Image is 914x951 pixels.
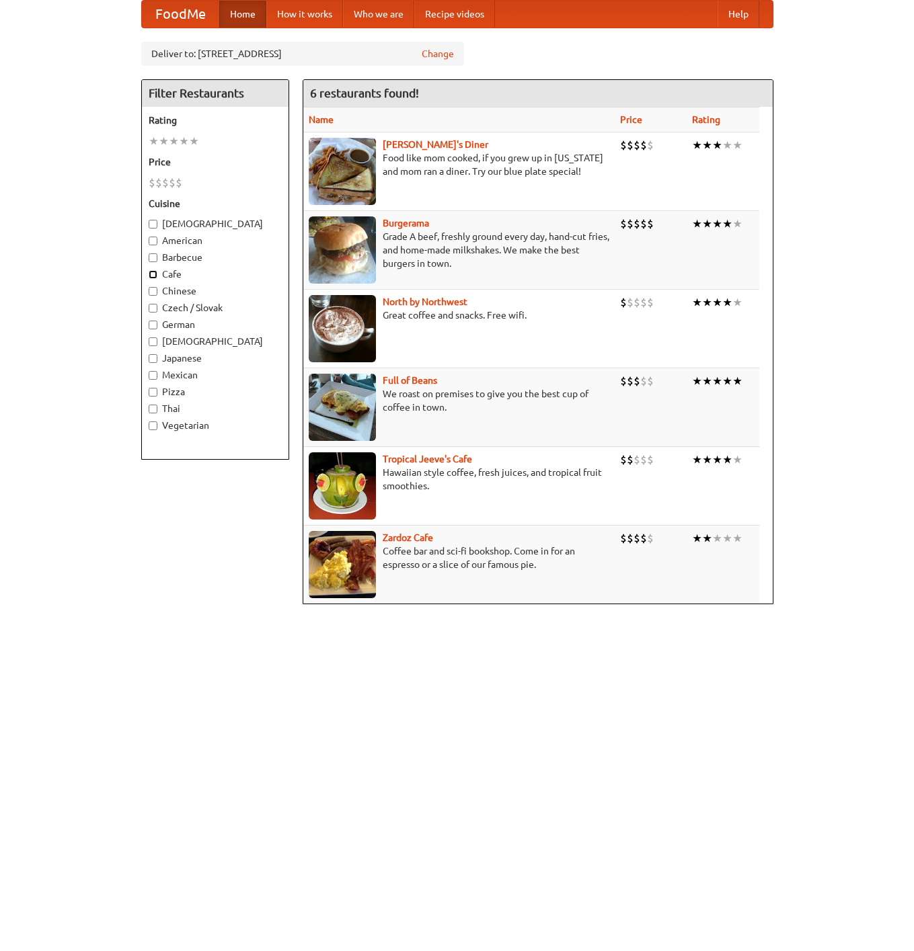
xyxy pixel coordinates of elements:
[149,368,282,382] label: Mexican
[722,216,732,231] li: ★
[149,335,282,348] label: [DEMOGRAPHIC_DATA]
[309,308,609,322] p: Great coffee and snacks. Free wifi.
[343,1,414,28] a: Who we are
[640,531,647,546] li: $
[627,531,634,546] li: $
[149,318,282,331] label: German
[732,138,742,153] li: ★
[149,220,157,229] input: [DEMOGRAPHIC_DATA]
[712,374,722,388] li: ★
[309,374,376,441] img: beans.jpg
[179,134,189,149] li: ★
[309,452,376,520] img: jeeves.jpg
[142,1,219,28] a: FoodMe
[627,216,634,231] li: $
[722,138,732,153] li: ★
[732,216,742,231] li: ★
[634,295,640,310] li: $
[627,452,634,467] li: $
[732,531,742,546] li: ★
[647,295,654,310] li: $
[647,216,654,231] li: $
[266,1,343,28] a: How it works
[620,216,627,231] li: $
[149,284,282,298] label: Chinese
[383,454,472,464] a: Tropical Jeeve's Cafe
[383,139,488,150] a: [PERSON_NAME]'s Diner
[732,295,742,310] li: ★
[620,531,627,546] li: $
[620,295,627,310] li: $
[149,251,282,264] label: Barbecue
[169,175,176,190] li: $
[309,466,609,493] p: Hawaiian style coffee, fresh juices, and tropical fruit smoothies.
[149,134,159,149] li: ★
[383,296,467,307] a: North by Northwest
[309,387,609,414] p: We roast on premises to give you the best cup of coffee in town.
[702,374,712,388] li: ★
[149,114,282,127] h5: Rating
[383,218,429,229] a: Burgerama
[309,114,334,125] a: Name
[712,216,722,231] li: ★
[712,452,722,467] li: ★
[702,138,712,153] li: ★
[155,175,162,190] li: $
[692,531,702,546] li: ★
[159,134,169,149] li: ★
[149,175,155,190] li: $
[149,253,157,262] input: Barbecue
[647,374,654,388] li: $
[149,385,282,399] label: Pizza
[383,375,437,386] a: Full of Beans
[422,47,454,60] a: Change
[647,138,654,153] li: $
[722,374,732,388] li: ★
[722,531,732,546] li: ★
[142,80,289,107] h4: Filter Restaurants
[149,352,282,365] label: Japanese
[718,1,759,28] a: Help
[149,402,282,415] label: Thai
[640,216,647,231] li: $
[620,138,627,153] li: $
[712,138,722,153] li: ★
[640,374,647,388] li: $
[692,452,702,467] li: ★
[149,388,157,397] input: Pizza
[640,295,647,310] li: $
[309,544,609,571] p: Coffee bar and sci-fi bookshop. Come in for an espresso or a slice of our famous pie.
[692,295,702,310] li: ★
[640,452,647,467] li: $
[634,374,640,388] li: $
[692,216,702,231] li: ★
[647,531,654,546] li: $
[702,452,712,467] li: ★
[647,452,654,467] li: $
[732,374,742,388] li: ★
[149,155,282,169] h5: Price
[162,175,169,190] li: $
[634,216,640,231] li: $
[149,234,282,247] label: American
[702,531,712,546] li: ★
[149,287,157,296] input: Chinese
[149,421,157,430] input: Vegetarian
[169,134,179,149] li: ★
[149,354,157,363] input: Japanese
[149,237,157,245] input: American
[309,138,376,205] img: sallys.jpg
[732,452,742,467] li: ★
[176,175,182,190] li: $
[149,217,282,231] label: [DEMOGRAPHIC_DATA]
[383,532,433,543] a: Zardoz Cafe
[219,1,266,28] a: Home
[149,321,157,329] input: German
[309,216,376,284] img: burgerama.jpg
[149,405,157,413] input: Thai
[634,531,640,546] li: $
[149,270,157,279] input: Cafe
